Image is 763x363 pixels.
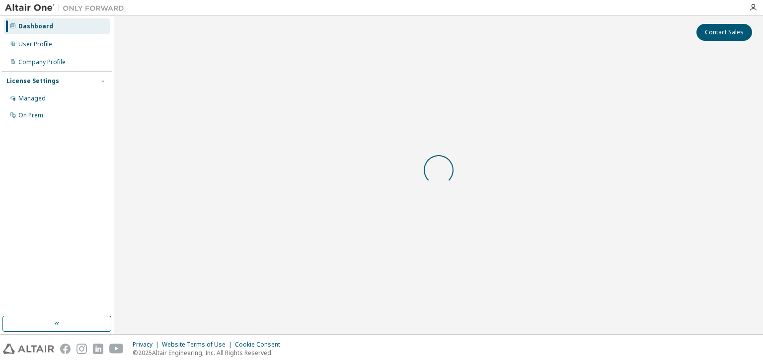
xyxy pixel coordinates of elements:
[18,22,53,30] div: Dashboard
[5,3,129,13] img: Altair One
[109,344,124,354] img: youtube.svg
[93,344,103,354] img: linkedin.svg
[18,94,46,102] div: Managed
[6,77,59,85] div: License Settings
[133,349,286,357] p: © 2025 Altair Engineering, Inc. All Rights Reserved.
[18,58,66,66] div: Company Profile
[60,344,71,354] img: facebook.svg
[162,341,235,349] div: Website Terms of Use
[18,111,43,119] div: On Prem
[3,344,54,354] img: altair_logo.svg
[133,341,162,349] div: Privacy
[76,344,87,354] img: instagram.svg
[18,40,52,48] div: User Profile
[696,24,752,41] button: Contact Sales
[235,341,286,349] div: Cookie Consent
